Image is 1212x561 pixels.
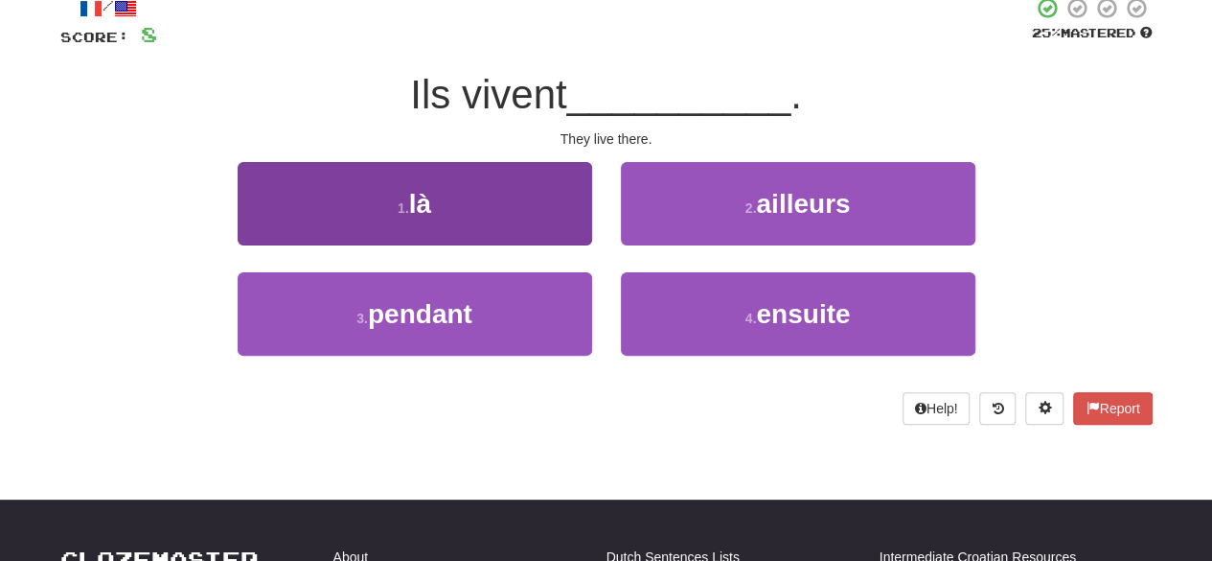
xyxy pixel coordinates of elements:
[409,189,431,219] span: là
[398,200,409,216] small: 1 .
[756,299,850,329] span: ensuite
[356,311,368,326] small: 3 .
[410,72,566,117] span: Ils vivent
[621,272,975,356] button: 4.ensuite
[1032,25,1153,42] div: Mastered
[979,392,1016,425] button: Round history (alt+y)
[60,29,129,45] span: Score:
[790,72,802,117] span: .
[756,189,850,219] span: ailleurs
[238,162,592,245] button: 1.là
[368,299,472,329] span: pendant
[1032,25,1061,40] span: 25 %
[1073,392,1152,425] button: Report
[621,162,975,245] button: 2.ailleurs
[238,272,592,356] button: 3.pendant
[745,200,757,216] small: 2 .
[567,72,791,117] span: __________
[60,129,1153,149] div: They live there.
[903,392,971,425] button: Help!
[745,311,757,326] small: 4 .
[141,22,157,46] span: 8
